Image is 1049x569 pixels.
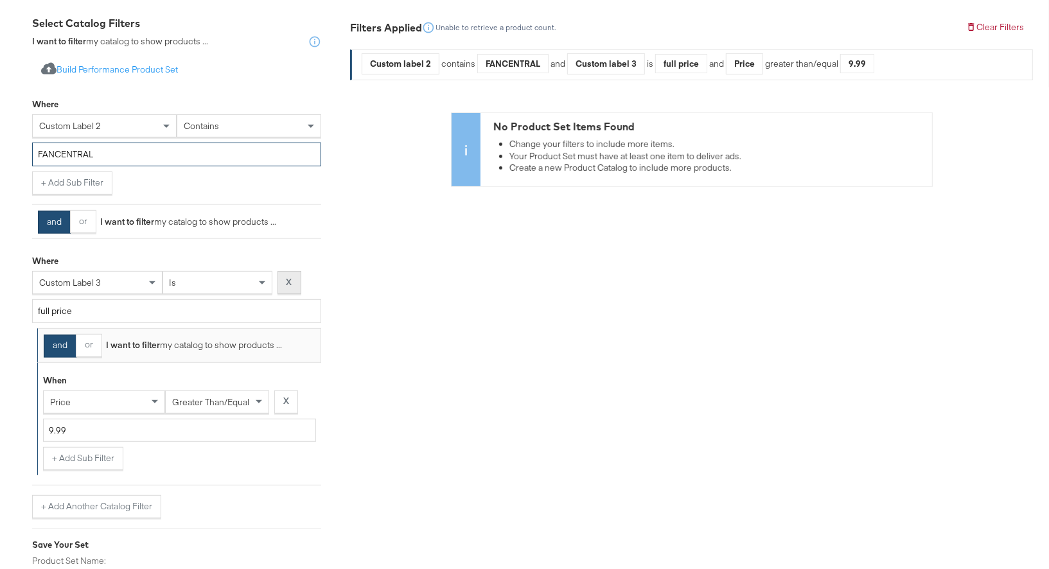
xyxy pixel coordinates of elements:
[509,150,926,162] li: Your Product Set must have at least one item to deliver ads.
[50,396,71,408] span: price
[100,216,154,227] strong: I want to filter
[286,276,292,288] strong: X
[32,555,321,567] label: Product Set Name:
[38,211,71,234] button: and
[763,58,840,70] div: greater than/equal
[32,539,321,551] div: Save Your Set
[350,21,422,35] div: Filters Applied
[645,58,655,70] div: is
[32,143,321,166] input: Enter a value for your filter
[656,54,707,73] div: full price
[32,299,321,323] input: Enter a value for your filter
[102,339,282,351] div: my catalog to show products ...
[478,54,548,73] div: FANCENTRAL
[509,162,926,174] li: Create a new Product Catalog to include more products.
[841,54,874,73] div: 9.99
[39,277,101,288] span: custom label 3
[709,53,874,74] div: and
[283,395,289,407] strong: X
[439,58,477,70] div: contains
[957,16,1033,39] button: Clear Filters
[172,396,249,408] span: greater than/equal
[44,335,76,358] button: and
[43,447,123,470] button: + Add Sub Filter
[362,54,439,74] div: Custom label 2
[32,495,161,518] button: + Add Another Catalog Filter
[32,58,187,82] button: Build Performance Product Set
[32,35,86,47] strong: I want to filter
[278,271,301,294] button: X
[39,120,101,132] span: custom label 2
[184,120,219,132] span: contains
[70,210,96,233] button: or
[568,54,644,74] div: Custom label 3
[435,23,556,32] div: Unable to retrieve a product count.
[32,35,208,48] div: my catalog to show products ...
[551,53,707,74] div: and
[106,339,160,351] strong: I want to filter
[32,98,58,110] div: Where
[170,277,177,288] span: is
[43,374,67,387] div: When
[96,216,276,228] div: my catalog to show products ...
[32,255,58,267] div: Where
[493,119,926,134] div: No Product Set Items Found
[274,390,298,414] button: X
[32,16,321,31] div: Select Catalog Filters
[32,171,112,195] button: + Add Sub Filter
[727,54,763,74] div: Price
[509,138,926,150] li: Change your filters to include more items.
[76,334,102,357] button: or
